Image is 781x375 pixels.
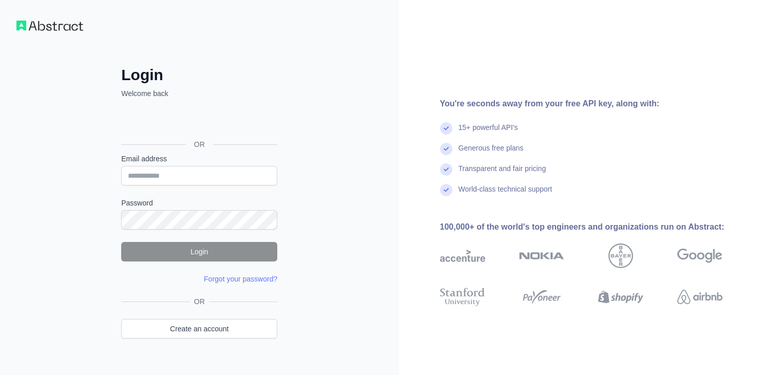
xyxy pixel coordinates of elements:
[121,154,277,164] label: Email address
[459,143,524,163] div: Generous free plans
[598,286,643,308] img: shopify
[190,296,209,307] span: OR
[121,319,277,339] a: Create an account
[440,286,485,308] img: stanford university
[677,286,722,308] img: airbnb
[440,122,452,135] img: check mark
[16,21,83,31] img: Workflow
[121,66,277,84] h2: Login
[519,286,564,308] img: payoneer
[459,122,518,143] div: 15+ powerful API's
[440,143,452,155] img: check mark
[677,243,722,268] img: google
[519,243,564,268] img: nokia
[459,163,546,184] div: Transparent and fair pricing
[204,275,277,283] a: Forgot your password?
[459,184,553,204] div: World-class technical support
[440,98,755,110] div: You're seconds away from your free API key, along with:
[121,242,277,261] button: Login
[121,88,277,99] p: Welcome back
[121,198,277,208] label: Password
[440,184,452,196] img: check mark
[608,243,633,268] img: bayer
[440,163,452,176] img: check mark
[186,139,213,149] span: OR
[116,110,280,133] iframe: Botão "Fazer login com o Google"
[440,221,755,233] div: 100,000+ of the world's top engineers and organizations run on Abstract:
[440,243,485,268] img: accenture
